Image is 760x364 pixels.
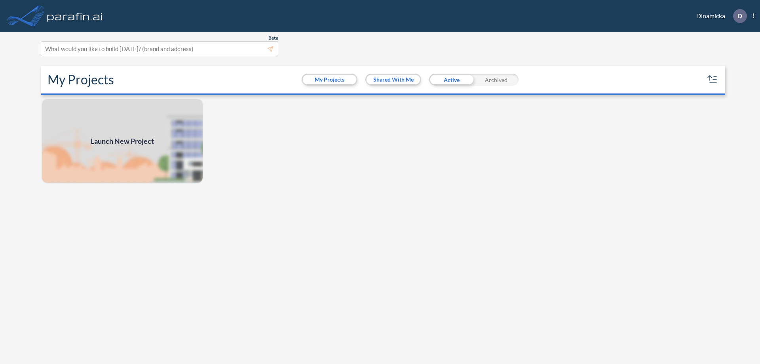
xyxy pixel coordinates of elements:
[268,35,278,41] span: Beta
[47,72,114,87] h2: My Projects
[41,98,203,184] img: add
[91,136,154,147] span: Launch New Project
[737,12,742,19] p: D
[684,9,754,23] div: Dinamicka
[429,74,474,86] div: Active
[367,75,420,84] button: Shared With Me
[41,98,203,184] a: Launch New Project
[474,74,519,86] div: Archived
[706,73,719,86] button: sort
[46,8,104,24] img: logo
[303,75,356,84] button: My Projects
